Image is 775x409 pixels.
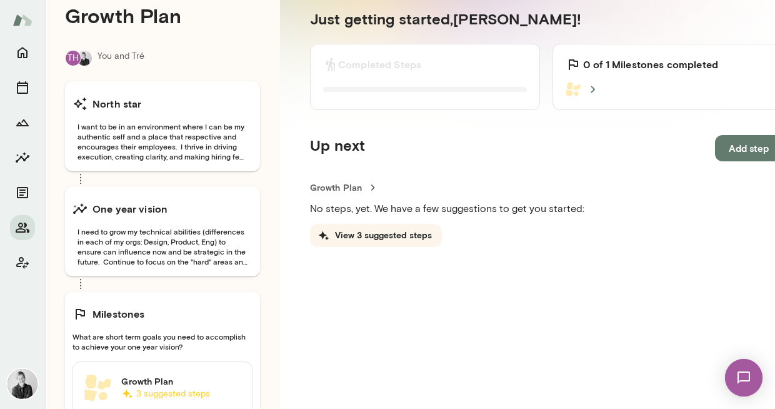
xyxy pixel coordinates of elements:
h6: North star [92,96,142,111]
img: Tré Wright [77,51,92,66]
img: Tré Wright [7,369,37,399]
img: Mento [12,8,32,32]
span: I want to be in an environment where I can be my authentic self and a place that respective and e... [72,121,252,161]
button: One year visionI need to grow my technical abilities (differences in each of my orgs: Design, Pro... [65,186,260,276]
h6: Growth Plan [121,375,242,388]
button: Home [10,40,35,65]
h6: One year vision [92,201,167,216]
h6: 0 of 1 Milestones completed [583,57,718,72]
h4: Growth Plan [65,4,260,28]
button: Insights [10,145,35,170]
h6: Milestones [92,306,145,321]
button: View 3 suggested steps [310,224,442,247]
button: Sessions [10,75,35,100]
button: Members [10,215,35,240]
p: You and Tré [97,50,144,66]
button: Client app [10,250,35,275]
button: North starI want to be in an environment where I can be my authentic self and a place that respec... [65,81,260,171]
span: I need to grow my technical abilities (differences in each of my orgs: Design, Product, Eng) to e... [72,226,252,266]
p: 3 suggested steps [121,388,242,400]
h5: Up next [310,135,365,161]
h6: Completed Steps [338,57,421,72]
button: Documents [10,180,35,205]
button: Growth Plan [10,110,35,135]
div: TH [65,50,81,66]
span: What are short term goals you need to accomplish to achieve your one year vision? [72,331,252,351]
